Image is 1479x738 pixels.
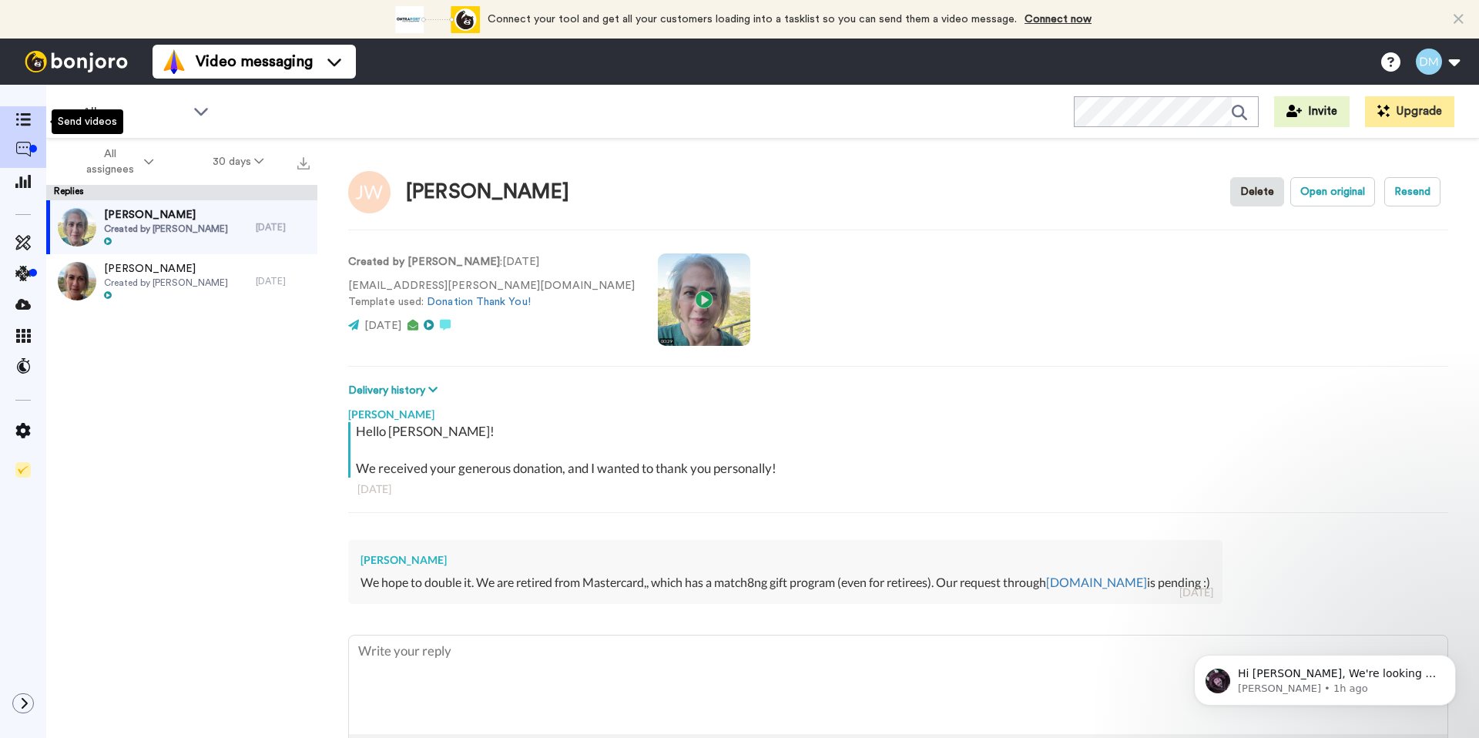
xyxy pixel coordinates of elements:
[348,254,635,270] p: : [DATE]
[293,150,314,173] button: Export all results that match these filters now.
[196,51,313,72] span: Video messaging
[49,140,183,183] button: All assignees
[46,185,317,200] div: Replies
[356,422,1444,478] div: Hello [PERSON_NAME]! We received your generous donation, and I wanted to thank you personally!
[406,181,569,203] div: [PERSON_NAME]
[104,207,228,223] span: [PERSON_NAME]
[348,382,442,399] button: Delivery history
[58,208,96,247] img: e4f1f9a2-46bf-4df2-96f9-c9ac7b35eafb-thumb.jpg
[1179,585,1213,600] div: [DATE]
[79,146,141,177] span: All assignees
[46,200,317,254] a: [PERSON_NAME]Created by [PERSON_NAME][DATE]
[58,262,96,300] img: 5a8213a5-b441-424c-881b-fa3bd162ed11-thumb.jpg
[104,223,228,235] span: Created by [PERSON_NAME]
[46,254,317,308] a: [PERSON_NAME]Created by [PERSON_NAME][DATE]
[1384,177,1440,206] button: Resend
[427,297,531,307] a: Donation Thank You!
[1171,622,1479,730] iframe: Intercom notifications message
[1230,177,1284,206] button: Delete
[297,157,310,169] img: export.svg
[1274,96,1350,127] button: Invite
[1365,96,1454,127] button: Upgrade
[488,14,1017,25] span: Connect your tool and get all your customers loading into a tasklist so you can send them a video...
[104,277,228,289] span: Created by [PERSON_NAME]
[357,481,1439,497] div: [DATE]
[1290,177,1375,206] button: Open original
[395,6,480,33] div: animation
[364,320,401,331] span: [DATE]
[348,171,391,213] img: Image of Joe Wallace
[348,399,1448,422] div: [PERSON_NAME]
[52,109,123,134] div: Send videos
[348,257,500,267] strong: Created by [PERSON_NAME]
[18,51,134,72] img: bj-logo-header-white.svg
[15,462,31,478] img: Checklist.svg
[183,148,293,176] button: 30 days
[256,221,310,233] div: [DATE]
[348,278,635,310] p: [EMAIL_ADDRESS][PERSON_NAME][DOMAIN_NAME] Template used:
[361,552,1210,568] div: [PERSON_NAME]
[256,275,310,287] div: [DATE]
[82,103,186,122] span: All
[1025,14,1092,25] a: Connect now
[162,49,186,74] img: vm-color.svg
[361,574,1210,592] div: We hope to double it. We are retired from Mastercard,, which has a match8ng gift program (even fo...
[1046,575,1147,589] a: [DOMAIN_NAME]
[104,261,228,277] span: [PERSON_NAME]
